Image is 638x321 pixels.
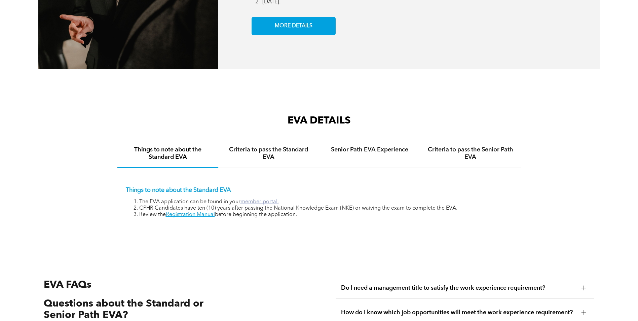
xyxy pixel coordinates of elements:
span: EVA FAQs [44,280,91,290]
a: Registration Manual [166,212,215,217]
li: Review the before beginning the application. [139,212,513,218]
span: Do I need a management title to satisfy the work experience requirement? [341,284,576,292]
h4: Criteria to pass the Senior Path EVA [426,146,515,161]
li: CPHR Candidates have ten (10) years after passing the National Knowledge Exam (NKE) or waiving th... [139,205,513,212]
span: Questions about the Standard or Senior Path EVA? [44,299,203,321]
h4: Things to note about the Standard EVA [123,146,212,161]
span: How do I know which job opportunities will meet the work experience requirement? [341,309,576,316]
li: The EVA application can be found in your [139,199,513,205]
span: MORE DETAILS [272,20,315,33]
a: MORE DETAILS [252,17,336,35]
span: EVA DETAILS [288,116,351,126]
h4: Criteria to pass the Standard EVA [224,146,313,161]
p: Things to note about the Standard EVA [126,186,513,194]
h4: Senior Path EVA Experience [325,146,414,153]
a: member portal. [240,199,279,205]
